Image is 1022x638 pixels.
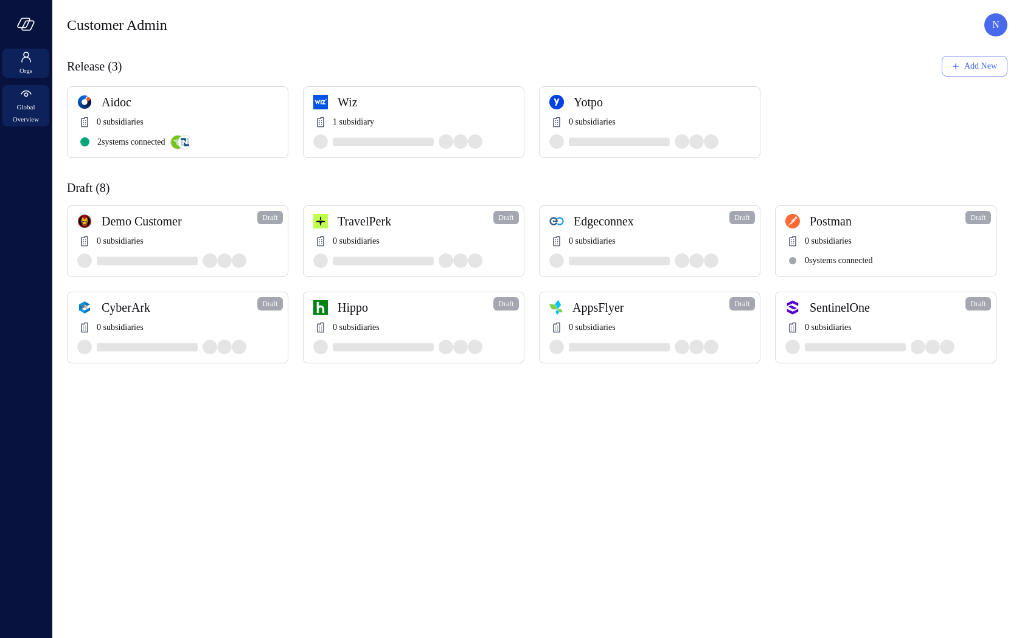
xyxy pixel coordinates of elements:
[313,300,328,315] img: ynjrjpaiymlkbkxtflmu
[338,300,493,315] span: Hippo
[338,94,514,110] span: Wiz
[102,94,278,110] span: Aidoc
[333,321,380,334] span: 0 subsidiaries
[77,300,92,315] img: a5he5ildahzqx8n3jb8t
[97,321,144,334] span: 0 subsidiaries
[178,135,192,149] img: integration-logo
[942,56,1007,77] button: Add New
[992,18,999,32] p: N
[970,211,985,224] span: Draft
[313,95,328,109] img: cfcvbyzhwvtbhao628kj
[805,235,852,248] span: 0 subsidiaries
[785,300,800,315] img: oujisyhxiqy1h0xilnqx
[549,95,564,109] img: rosehlgmm5jjurozkspi
[970,298,985,310] span: Draft
[67,15,167,35] span: Customer Admin
[805,254,873,267] span: 0 systems connected
[572,300,729,315] span: AppsFlyer
[313,214,328,228] img: euz2wel6fvrjeyhjwgr9
[498,298,513,310] span: Draft
[262,298,277,310] span: Draft
[67,58,122,74] span: Release (3)
[498,211,513,224] span: Draft
[810,213,965,229] span: Postman
[785,214,800,228] img: t2hojgg0dluj8wcjhofe
[810,300,965,315] span: SentinelOne
[734,211,749,224] span: Draft
[2,49,49,78] div: Orgs
[569,115,616,129] span: 0 subsidiaries
[805,321,852,334] span: 0 subsidiaries
[333,235,380,248] span: 0 subsidiaries
[102,300,257,315] span: CyberArk
[333,115,374,129] span: 1 subsidiary
[77,214,92,228] img: scnakozdowacoarmaydw
[2,85,49,126] div: Global Overview
[984,13,1007,36] div: Noy Vadai
[734,298,749,310] span: Draft
[338,213,493,229] span: TravelPerk
[170,135,185,149] img: integration-logo
[67,180,110,196] span: Draft (8)
[549,300,563,315] img: zbmm8o9awxf8yv3ehdzf
[7,101,44,125] span: Global Overview
[964,59,997,74] div: Add New
[97,115,144,129] span: 0 subsidiaries
[97,135,165,149] span: 2 systems connected
[77,95,92,109] img: hddnet8eoxqedtuhlo6i
[262,211,277,224] span: Draft
[574,94,750,110] span: Yotpo
[97,235,144,248] span: 0 subsidiaries
[569,235,616,248] span: 0 subsidiaries
[549,214,564,228] img: gkfkl11jtdpupy4uruhy
[574,213,729,229] span: Edgeconnex
[569,321,616,334] span: 0 subsidiaries
[102,213,257,229] span: Demo Customer
[942,56,1007,77] div: Add New Organization
[19,64,32,77] span: Orgs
